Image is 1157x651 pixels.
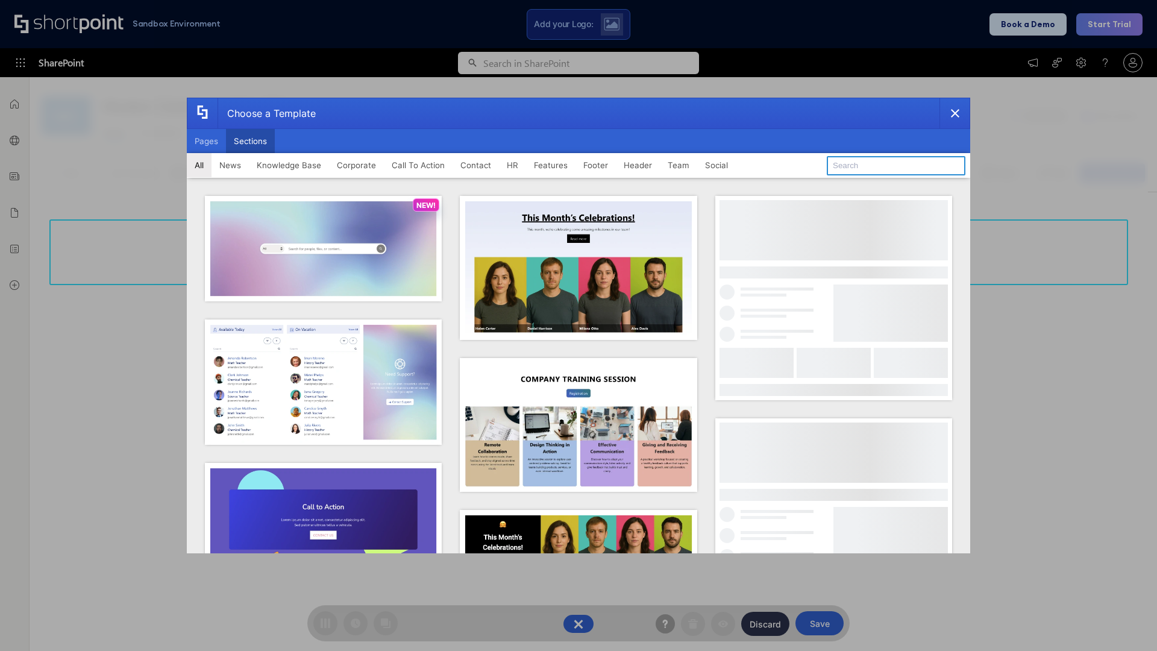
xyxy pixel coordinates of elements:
p: NEW! [416,201,436,210]
button: Contact [453,153,499,177]
button: Corporate [329,153,384,177]
button: All [187,153,212,177]
iframe: Chat Widget [1097,593,1157,651]
button: Call To Action [384,153,453,177]
button: Social [697,153,736,177]
button: News [212,153,249,177]
button: Features [526,153,575,177]
button: Header [616,153,660,177]
button: Team [660,153,697,177]
button: Footer [575,153,616,177]
div: template selector [187,98,970,553]
button: HR [499,153,526,177]
button: Knowledge Base [249,153,329,177]
input: Search [827,156,965,175]
button: Sections [226,129,275,153]
div: Choose a Template [218,98,316,128]
button: Pages [187,129,226,153]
